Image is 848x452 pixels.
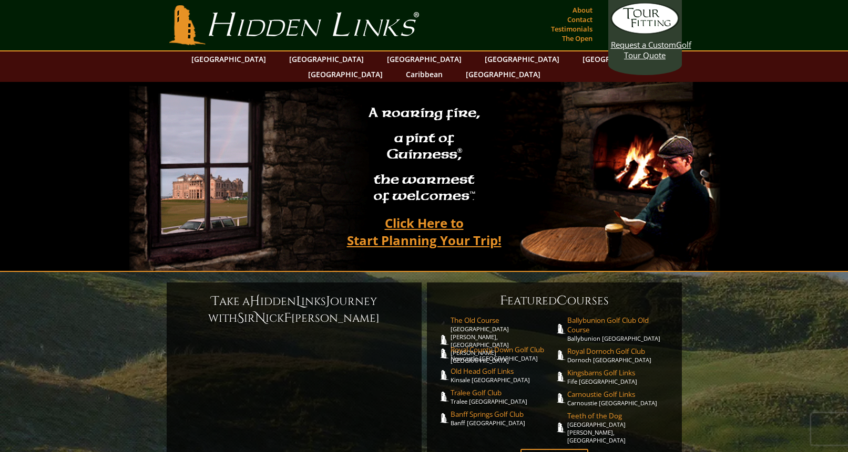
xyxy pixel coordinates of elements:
a: Click Here toStart Planning Your Trip! [336,211,512,253]
a: [GEOGRAPHIC_DATA] [461,67,546,82]
span: Teeth of the Dog [567,411,671,421]
a: About [570,3,595,17]
a: The Old Course[GEOGRAPHIC_DATA][PERSON_NAME], [GEOGRAPHIC_DATA][PERSON_NAME] [GEOGRAPHIC_DATA] [451,316,555,364]
a: The Open [559,31,595,46]
a: Banff Springs Golf ClubBanff [GEOGRAPHIC_DATA] [451,409,555,427]
a: Ballybunion Golf Club Old CourseBallybunion [GEOGRAPHIC_DATA] [567,316,671,342]
a: Teeth of the Dog[GEOGRAPHIC_DATA][PERSON_NAME], [GEOGRAPHIC_DATA] [567,411,671,444]
a: Royal County Down Golf ClubNewcastle [GEOGRAPHIC_DATA] [451,345,555,362]
h6: eatured ourses [437,292,671,309]
a: Old Head Golf LinksKinsale [GEOGRAPHIC_DATA] [451,366,555,384]
span: Tralee Golf Club [451,388,555,397]
span: C [557,292,567,309]
a: [GEOGRAPHIC_DATA] [382,51,467,67]
span: J [326,293,330,310]
span: Old Head Golf Links [451,366,555,376]
h2: A roaring fire, a pint of Guinness , the warmest of welcomes™. [362,100,487,211]
span: N [255,310,265,327]
a: Royal Dornoch Golf ClubDornoch [GEOGRAPHIC_DATA] [567,346,671,364]
a: [GEOGRAPHIC_DATA] [479,51,565,67]
a: Tralee Golf ClubTralee [GEOGRAPHIC_DATA] [451,388,555,405]
span: F [500,292,507,309]
span: The Old Course [451,316,555,325]
span: Request a Custom [611,39,676,50]
span: Carnoustie Golf Links [567,390,671,399]
span: F [284,310,291,327]
a: Contact [565,12,595,27]
a: Request a CustomGolf Tour Quote [611,3,679,60]
a: Carnoustie Golf LinksCarnoustie [GEOGRAPHIC_DATA] [567,390,671,407]
span: Ballybunion Golf Club Old Course [567,316,671,334]
span: T [211,293,219,310]
a: Caribbean [401,67,448,82]
span: Royal County Down Golf Club [451,345,555,354]
a: Kingsbarns Golf LinksFife [GEOGRAPHIC_DATA] [567,368,671,385]
a: Testimonials [548,22,595,36]
a: [GEOGRAPHIC_DATA] [186,51,271,67]
span: Kingsbarns Golf Links [567,368,671,377]
span: Royal Dornoch Golf Club [567,346,671,356]
span: H [250,293,260,310]
a: [GEOGRAPHIC_DATA] [577,51,662,67]
span: L [296,293,301,310]
a: [GEOGRAPHIC_DATA] [284,51,369,67]
span: S [237,310,244,327]
h6: ake a idden inks ourney with ir ick [PERSON_NAME] [177,293,411,327]
a: [GEOGRAPHIC_DATA] [303,67,388,82]
span: Banff Springs Golf Club [451,409,555,419]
